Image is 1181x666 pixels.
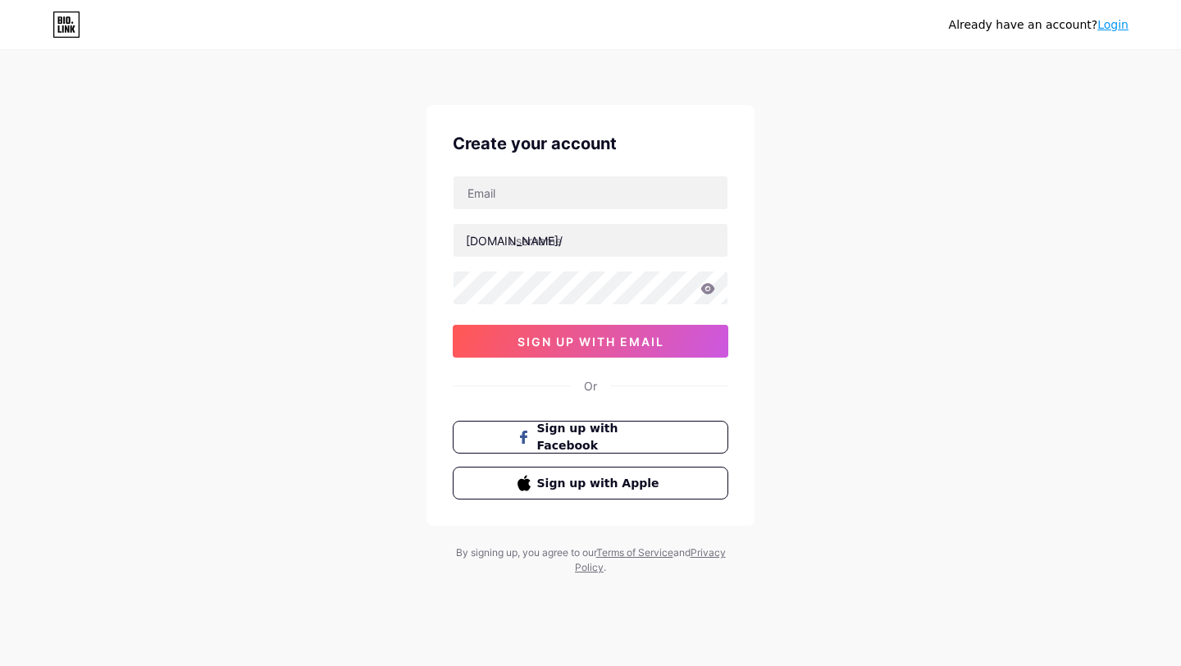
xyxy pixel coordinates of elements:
button: Sign up with Facebook [453,421,728,454]
span: Sign up with Facebook [537,420,664,454]
span: Sign up with Apple [537,475,664,492]
div: Or [584,377,597,395]
div: Create your account [453,131,728,156]
input: username [454,224,727,257]
a: Terms of Service [596,546,673,559]
a: Login [1097,18,1129,31]
div: By signing up, you agree to our and . [451,545,730,575]
input: Email [454,176,727,209]
span: sign up with email [518,335,664,349]
div: Already have an account? [949,16,1129,34]
div: [DOMAIN_NAME]/ [466,232,563,249]
button: sign up with email [453,325,728,358]
button: Sign up with Apple [453,467,728,500]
